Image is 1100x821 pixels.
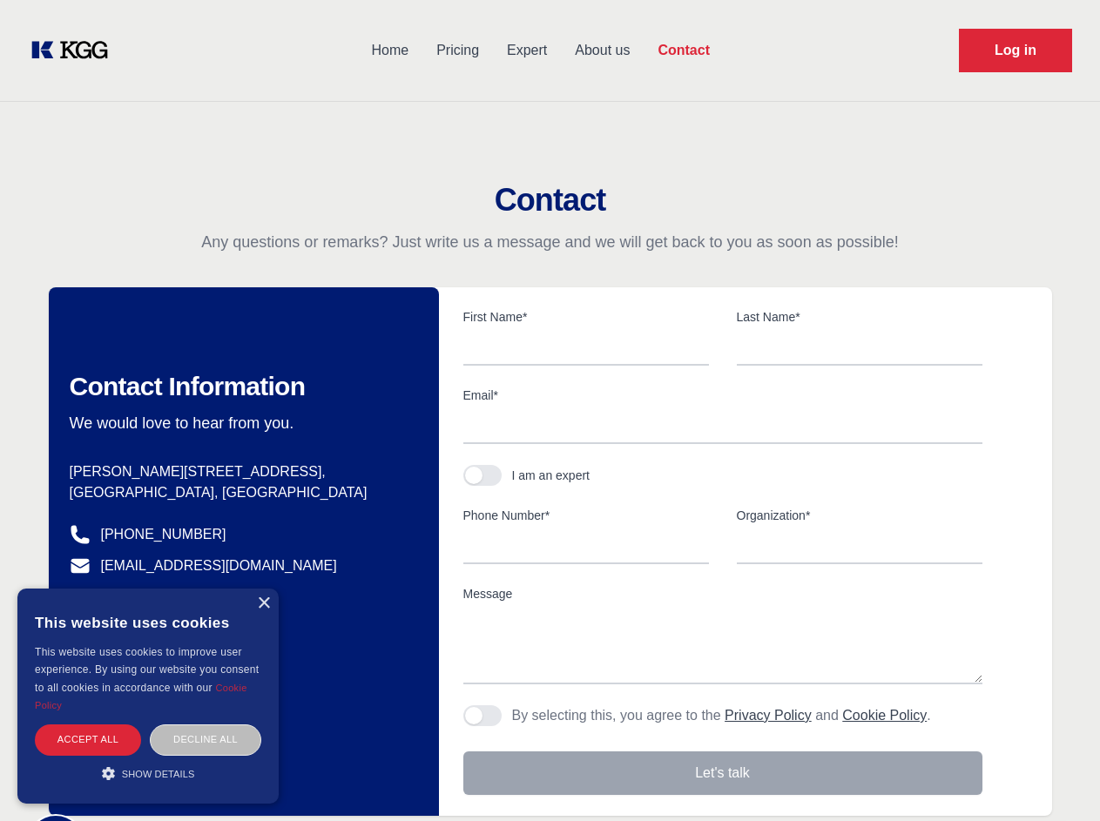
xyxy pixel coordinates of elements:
a: KOL Knowledge Platform: Talk to Key External Experts (KEE) [28,37,122,64]
a: @knowledgegategroup [70,587,243,608]
label: Email* [463,387,982,404]
label: Last Name* [737,308,982,326]
a: Cookie Policy [35,683,247,710]
div: Decline all [150,724,261,755]
a: Cookie Policy [842,708,927,723]
a: Request Demo [959,29,1072,72]
div: This website uses cookies [35,602,261,643]
p: By selecting this, you agree to the and . [512,705,931,726]
a: Privacy Policy [725,708,812,723]
span: This website uses cookies to improve user experience. By using our website you consent to all coo... [35,646,259,694]
button: Let's talk [463,751,982,795]
label: Message [463,585,982,602]
a: Expert [493,28,561,73]
iframe: Chat Widget [1013,737,1100,821]
h2: Contact [21,183,1079,218]
a: About us [561,28,644,73]
div: Show details [35,764,261,782]
p: [GEOGRAPHIC_DATA], [GEOGRAPHIC_DATA] [70,482,411,503]
div: Close [257,597,270,610]
div: Accept all [35,724,141,755]
p: We would love to hear from you. [70,413,411,434]
div: I am an expert [512,467,590,484]
p: Any questions or remarks? Just write us a message and we will get back to you as soon as possible! [21,232,1079,252]
label: Organization* [737,507,982,524]
label: First Name* [463,308,709,326]
span: Show details [122,769,195,779]
label: Phone Number* [463,507,709,524]
a: Contact [644,28,724,73]
a: [PHONE_NUMBER] [101,524,226,545]
a: Home [357,28,422,73]
a: [EMAIL_ADDRESS][DOMAIN_NAME] [101,555,337,576]
h2: Contact Information [70,371,411,402]
p: [PERSON_NAME][STREET_ADDRESS], [70,461,411,482]
a: Pricing [422,28,493,73]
